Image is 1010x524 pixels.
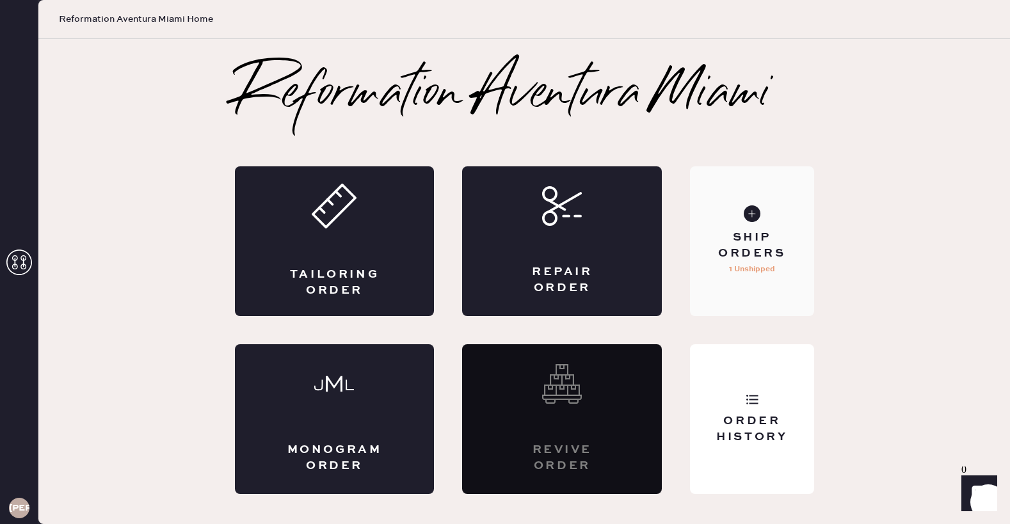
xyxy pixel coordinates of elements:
[462,344,662,494] div: Interested? Contact us at care@hemster.co
[9,504,29,512] h3: [PERSON_NAME]
[286,442,383,474] div: Monogram Order
[513,264,611,296] div: Repair Order
[286,267,383,299] div: Tailoring Order
[949,466,1004,521] iframe: Front Chat
[700,413,803,445] div: Order History
[729,262,775,277] p: 1 Unshipped
[235,69,771,120] h2: Reformation Aventura Miami
[59,13,213,26] span: Reformation Aventura Miami Home
[700,230,803,262] div: Ship Orders
[513,442,611,474] div: Revive order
